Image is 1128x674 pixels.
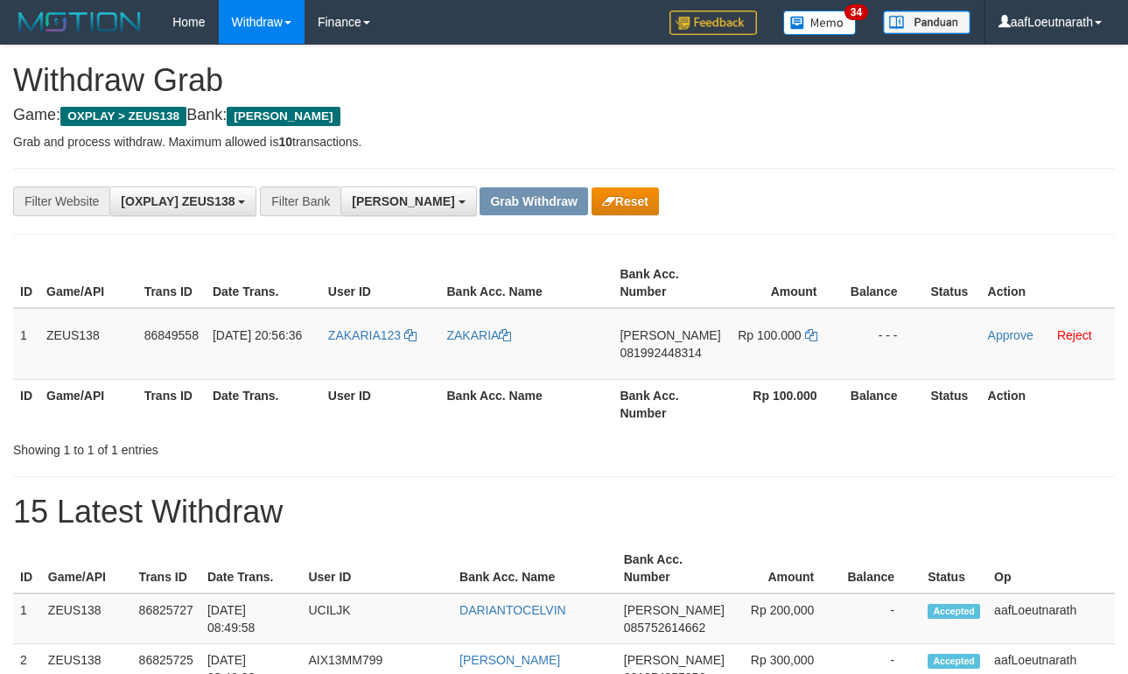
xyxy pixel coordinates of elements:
span: [OXPLAY] ZEUS138 [121,194,235,208]
th: Balance [840,544,921,593]
th: Game/API [41,544,132,593]
img: Button%20Memo.svg [783,11,857,35]
span: [PERSON_NAME] [624,653,725,667]
th: Status [923,379,980,429]
span: Accepted [928,654,980,669]
td: [DATE] 08:49:58 [200,593,302,644]
span: OXPLAY > ZEUS138 [60,107,186,126]
img: Feedback.jpg [669,11,757,35]
span: [PERSON_NAME] [620,328,720,342]
span: Rp 100.000 [738,328,801,342]
th: ID [13,258,39,308]
th: Rp 100.000 [728,379,844,429]
strong: 10 [278,135,292,149]
h4: Game: Bank: [13,107,1115,124]
span: 86849558 [144,328,199,342]
a: DARIANTOCELVIN [459,603,566,617]
th: Action [981,258,1115,308]
a: Approve [988,328,1033,342]
td: ZEUS138 [41,593,132,644]
h1: Withdraw Grab [13,63,1115,98]
span: Copy 081992448314 to clipboard [620,346,701,360]
th: Amount [728,258,844,308]
th: Status [923,258,980,308]
span: 34 [844,4,868,20]
span: Copy 085752614662 to clipboard [624,621,705,635]
th: Date Trans. [206,379,321,429]
th: ID [13,379,39,429]
img: panduan.png [883,11,970,34]
span: Accepted [928,604,980,619]
div: Filter Website [13,186,109,216]
td: ZEUS138 [39,308,137,380]
td: - [840,593,921,644]
img: MOTION_logo.png [13,9,146,35]
th: Bank Acc. Number [613,379,727,429]
th: Game/API [39,379,137,429]
td: UCILJK [301,593,452,644]
a: Copy 100000 to clipboard [805,328,817,342]
th: Date Trans. [200,544,302,593]
th: Trans ID [132,544,200,593]
a: ZAKARIA123 [328,328,417,342]
button: Reset [592,187,659,215]
td: - - - [844,308,924,380]
th: Bank Acc. Name [439,379,613,429]
button: [PERSON_NAME] [340,186,476,216]
th: User ID [321,258,440,308]
td: 1 [13,593,41,644]
td: 1 [13,308,39,380]
a: [PERSON_NAME] [459,653,560,667]
th: Bank Acc. Number [617,544,732,593]
th: Game/API [39,258,137,308]
th: Op [987,544,1115,593]
th: Status [921,544,987,593]
th: Bank Acc. Name [452,544,617,593]
div: Filter Bank [260,186,340,216]
h1: 15 Latest Withdraw [13,495,1115,530]
span: [PERSON_NAME] [624,603,725,617]
td: aafLoeutnarath [987,593,1115,644]
th: Trans ID [137,258,206,308]
th: ID [13,544,41,593]
th: Bank Acc. Number [613,258,727,308]
th: User ID [301,544,452,593]
th: Amount [732,544,840,593]
button: Grab Withdraw [480,187,587,215]
th: Date Trans. [206,258,321,308]
span: [PERSON_NAME] [352,194,454,208]
a: Reject [1057,328,1092,342]
button: [OXPLAY] ZEUS138 [109,186,256,216]
th: User ID [321,379,440,429]
span: [DATE] 20:56:36 [213,328,302,342]
a: ZAKARIA [446,328,511,342]
td: Rp 200,000 [732,593,840,644]
p: Grab and process withdraw. Maximum allowed is transactions. [13,133,1115,151]
span: ZAKARIA123 [328,328,401,342]
span: [PERSON_NAME] [227,107,340,126]
th: Action [981,379,1115,429]
div: Showing 1 to 1 of 1 entries [13,434,457,459]
th: Bank Acc. Name [439,258,613,308]
th: Balance [844,258,924,308]
th: Balance [844,379,924,429]
td: 86825727 [132,593,200,644]
th: Trans ID [137,379,206,429]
